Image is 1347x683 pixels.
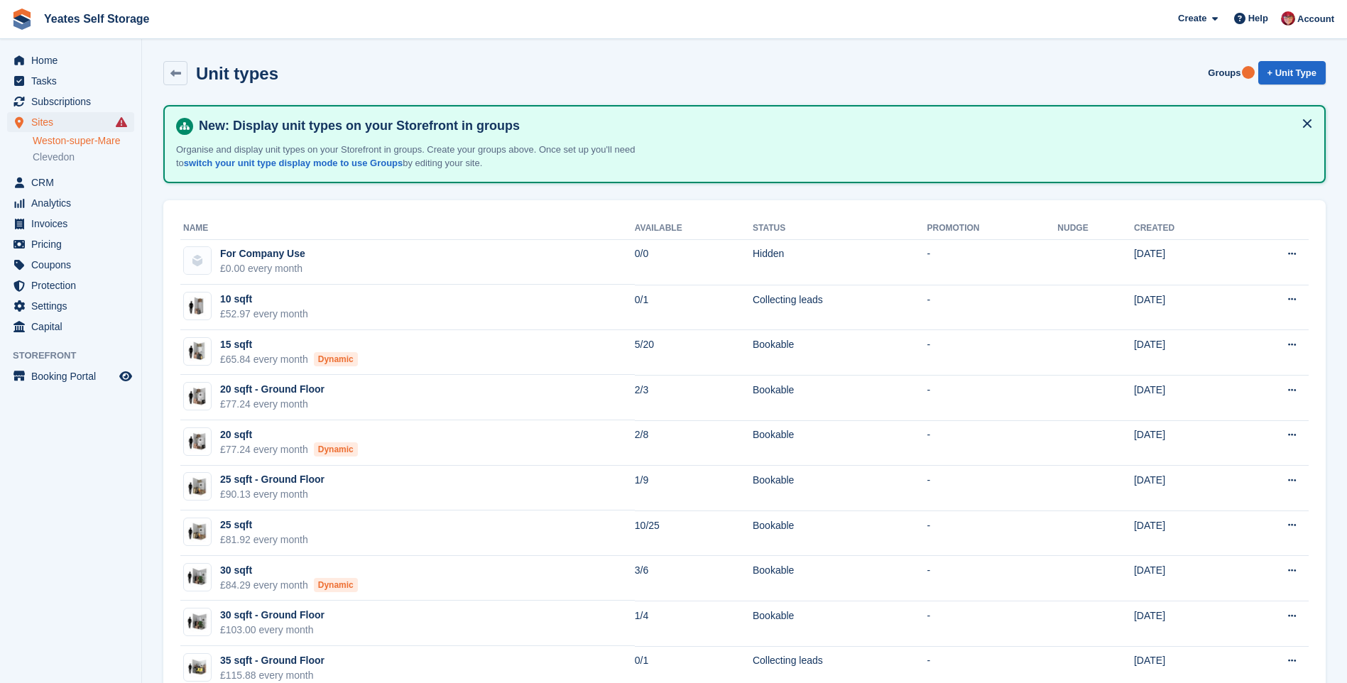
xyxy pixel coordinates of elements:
[7,255,134,275] a: menu
[635,285,753,330] td: 0/1
[7,193,134,213] a: menu
[7,317,134,337] a: menu
[220,668,325,683] div: £115.88 every month
[1134,420,1235,466] td: [DATE]
[753,510,927,556] td: Bookable
[220,337,358,352] div: 15 sqft
[184,612,211,633] img: 30-sqft-unit.jpg
[220,292,308,307] div: 10 sqft
[176,143,673,170] p: Organise and display unit types on your Storefront in groups. Create your groups above. Once set ...
[31,173,116,192] span: CRM
[31,275,116,295] span: Protection
[753,601,927,646] td: Bookable
[220,608,325,623] div: 30 sqft - Ground Floor
[1202,61,1246,84] a: Groups
[1134,217,1235,240] th: Created
[184,158,403,168] a: switch your unit type display mode to use Groups
[220,623,325,638] div: £103.00 every month
[220,653,325,668] div: 35 sqft - Ground Floor
[220,307,308,322] div: £52.97 every month
[635,239,753,285] td: 0/0
[220,518,308,532] div: 25 sqft
[13,349,141,363] span: Storefront
[927,285,1058,330] td: -
[1242,66,1255,79] div: Tooltip anchor
[7,234,134,254] a: menu
[7,92,134,111] a: menu
[927,510,1058,556] td: -
[11,9,33,30] img: stora-icon-8386f47178a22dfd0bd8f6a31ec36ba5ce8667c1dd55bd0f319d3a0aa187defe.svg
[635,556,753,601] td: 3/6
[1281,11,1295,26] img: Wendie Tanner
[31,234,116,254] span: Pricing
[31,366,116,386] span: Booking Portal
[1134,239,1235,285] td: [DATE]
[753,239,927,285] td: Hidden
[117,368,134,385] a: Preview store
[753,285,927,330] td: Collecting leads
[927,239,1058,285] td: -
[184,341,211,361] img: 15-sqft-unit.jpg
[220,352,358,367] div: £65.84 every month
[1134,375,1235,420] td: [DATE]
[31,317,116,337] span: Capital
[1134,285,1235,330] td: [DATE]
[184,247,211,274] img: blank-unit-type-icon-ffbac7b88ba66c5e286b0e438baccc4b9c83835d4c34f86887a83fc20ec27e7b.svg
[220,442,358,457] div: £77.24 every month
[220,578,358,593] div: £84.29 every month
[33,134,134,148] a: Weston-super-Mare
[1134,601,1235,646] td: [DATE]
[31,71,116,91] span: Tasks
[7,50,134,70] a: menu
[184,522,211,542] img: 25-sqft-unit.jpg
[753,420,927,466] td: Bookable
[220,487,325,502] div: £90.13 every month
[184,657,211,678] img: 35-sqft-unit.jpg
[753,556,927,601] td: Bookable
[33,151,134,164] a: Clevedon
[220,246,305,261] div: For Company Use
[184,386,211,407] img: 20-sqft-unit.jpg
[635,420,753,466] td: 2/8
[927,330,1058,376] td: -
[1134,330,1235,376] td: [DATE]
[196,64,278,83] h2: Unit types
[7,214,134,234] a: menu
[635,217,753,240] th: Available
[635,601,753,646] td: 1/4
[220,261,305,276] div: £0.00 every month
[635,510,753,556] td: 10/25
[220,563,358,578] div: 30 sqft
[927,601,1058,646] td: -
[184,476,211,497] img: 25-sqft-unit.jpg
[927,217,1058,240] th: Promotion
[116,116,127,128] i: Smart entry sync failures have occurred
[7,173,134,192] a: menu
[184,296,211,317] img: 10-sqft-unit.jpg
[927,556,1058,601] td: -
[7,366,134,386] a: menu
[1178,11,1206,26] span: Create
[1134,510,1235,556] td: [DATE]
[220,397,325,412] div: £77.24 every month
[31,92,116,111] span: Subscriptions
[753,330,927,376] td: Bookable
[635,375,753,420] td: 2/3
[184,567,211,587] img: 30-sqft-unit.jpg
[314,578,358,592] div: Dynamic
[220,427,358,442] div: 20 sqft
[31,255,116,275] span: Coupons
[314,442,358,457] div: Dynamic
[927,420,1058,466] td: -
[1248,11,1268,26] span: Help
[31,50,116,70] span: Home
[1057,217,1134,240] th: Nudge
[220,382,325,397] div: 20 sqft - Ground Floor
[753,466,927,511] td: Bookable
[635,330,753,376] td: 5/20
[1258,61,1326,84] a: + Unit Type
[927,375,1058,420] td: -
[31,112,116,132] span: Sites
[314,352,358,366] div: Dynamic
[7,112,134,132] a: menu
